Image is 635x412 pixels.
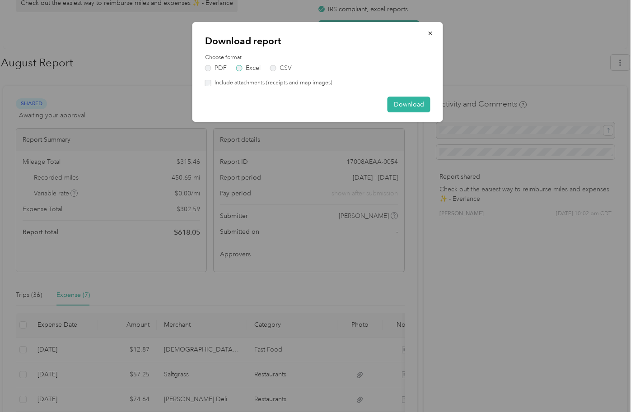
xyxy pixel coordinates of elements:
label: Choose format [205,54,430,62]
label: Include attachments (receipts and map images) [211,79,332,87]
label: CSV [270,65,292,71]
p: Download report [205,35,430,47]
button: Download [388,97,430,112]
label: PDF [205,65,227,71]
label: Excel [236,65,261,71]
